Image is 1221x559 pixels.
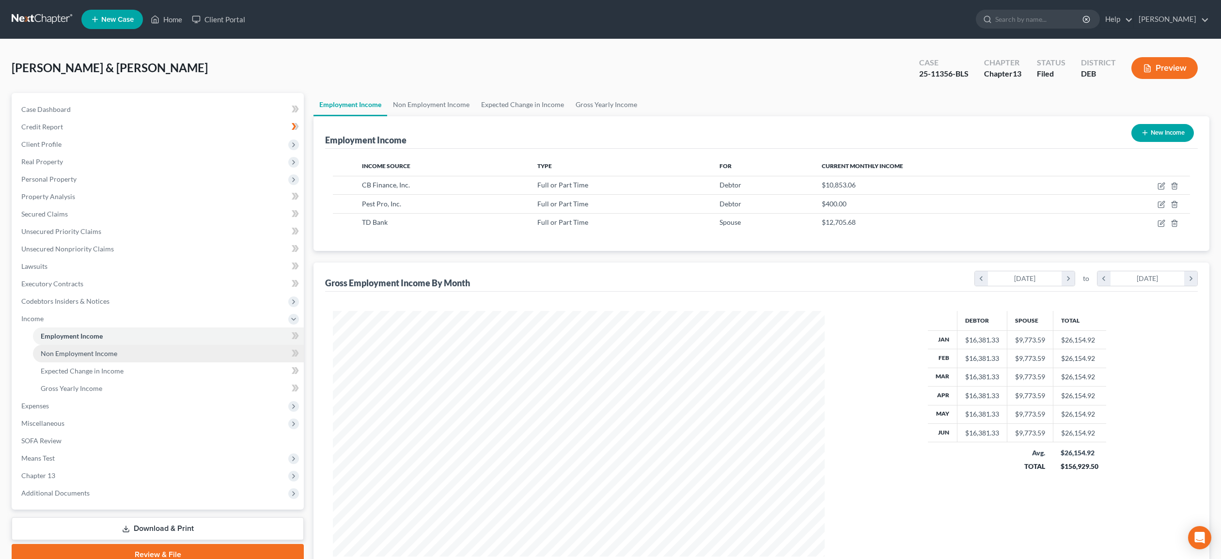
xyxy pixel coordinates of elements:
th: Jan [928,330,957,349]
th: Spouse [1007,311,1053,330]
div: Open Intercom Messenger [1188,526,1211,549]
a: Employment Income [313,93,387,116]
span: $400.00 [822,200,846,208]
th: Apr [928,387,957,405]
input: Search by name... [995,10,1084,28]
div: $16,381.33 [965,354,999,363]
a: Download & Print [12,517,304,540]
span: Full or Part Time [537,200,588,208]
div: $16,381.33 [965,391,999,401]
span: Spouse [720,218,741,226]
div: DEB [1081,68,1116,79]
span: [PERSON_NAME] & [PERSON_NAME] [12,61,208,75]
a: Expected Change in Income [475,93,570,116]
div: $16,381.33 [965,428,999,438]
div: $156,929.50 [1061,462,1098,471]
span: Means Test [21,454,55,462]
a: Executory Contracts [14,275,304,293]
span: Lawsuits [21,262,47,270]
div: [DATE] [988,271,1062,286]
span: to [1083,274,1089,283]
td: $26,154.92 [1053,368,1106,386]
div: $9,773.59 [1015,428,1045,438]
i: chevron_right [1184,271,1197,286]
span: CB Finance, Inc. [362,181,410,189]
span: Additional Documents [21,489,90,497]
span: Secured Claims [21,210,68,218]
div: $9,773.59 [1015,354,1045,363]
span: Pest Pro, Inc. [362,200,401,208]
a: Expected Change in Income [33,362,304,380]
span: Codebtors Insiders & Notices [21,297,110,305]
span: Expenses [21,402,49,410]
a: Unsecured Priority Claims [14,223,304,240]
a: Non Employment Income [33,345,304,362]
span: Client Profile [21,140,62,148]
div: Filed [1037,68,1065,79]
a: Client Portal [187,11,250,28]
span: Unsecured Nonpriority Claims [21,245,114,253]
div: [DATE] [1111,271,1185,286]
i: chevron_right [1062,271,1075,286]
span: Current Monthly Income [822,162,903,170]
span: Property Analysis [21,192,75,201]
td: $26,154.92 [1053,349,1106,368]
div: $9,773.59 [1015,372,1045,382]
a: Property Analysis [14,188,304,205]
div: TOTAL [1015,462,1045,471]
span: Type [537,162,552,170]
a: Lawsuits [14,258,304,275]
a: Case Dashboard [14,101,304,118]
i: chevron_left [975,271,988,286]
span: For [720,162,732,170]
a: Non Employment Income [387,93,475,116]
th: May [928,405,957,423]
a: Secured Claims [14,205,304,223]
span: Debtor [720,200,741,208]
span: Income Source [362,162,410,170]
span: Real Property [21,157,63,166]
div: $16,381.33 [965,409,999,419]
div: $16,381.33 [965,335,999,345]
span: $10,853.06 [822,181,856,189]
span: $12,705.68 [822,218,856,226]
a: SOFA Review [14,432,304,450]
span: 13 [1013,69,1021,78]
a: [PERSON_NAME] [1134,11,1209,28]
div: $16,381.33 [965,372,999,382]
span: Income [21,314,44,323]
th: Mar [928,368,957,386]
th: Debtor [957,311,1007,330]
div: $26,154.92 [1061,448,1098,458]
span: Credit Report [21,123,63,131]
td: $26,154.92 [1053,405,1106,423]
span: Debtor [720,181,741,189]
div: Status [1037,57,1065,68]
span: Unsecured Priority Claims [21,227,101,235]
div: Case [919,57,969,68]
span: SOFA Review [21,436,62,445]
span: Full or Part Time [537,218,588,226]
th: Feb [928,349,957,368]
span: Personal Property [21,175,77,183]
a: Help [1100,11,1133,28]
div: $9,773.59 [1015,335,1045,345]
span: Chapter 13 [21,471,55,480]
span: Executory Contracts [21,279,83,288]
a: Gross Yearly Income [33,380,304,397]
span: New Case [101,16,134,23]
span: Non Employment Income [41,349,117,357]
span: Employment Income [41,332,103,340]
button: New Income [1131,124,1194,142]
div: Gross Employment Income By Month [325,277,470,289]
th: Jun [928,424,957,442]
a: Gross Yearly Income [570,93,643,116]
div: 25-11356-BLS [919,68,969,79]
span: Case Dashboard [21,105,71,113]
div: $9,773.59 [1015,391,1045,401]
span: Full or Part Time [537,181,588,189]
span: Miscellaneous [21,419,64,427]
div: Chapter [984,68,1021,79]
span: Expected Change in Income [41,367,124,375]
div: Avg. [1015,448,1045,458]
